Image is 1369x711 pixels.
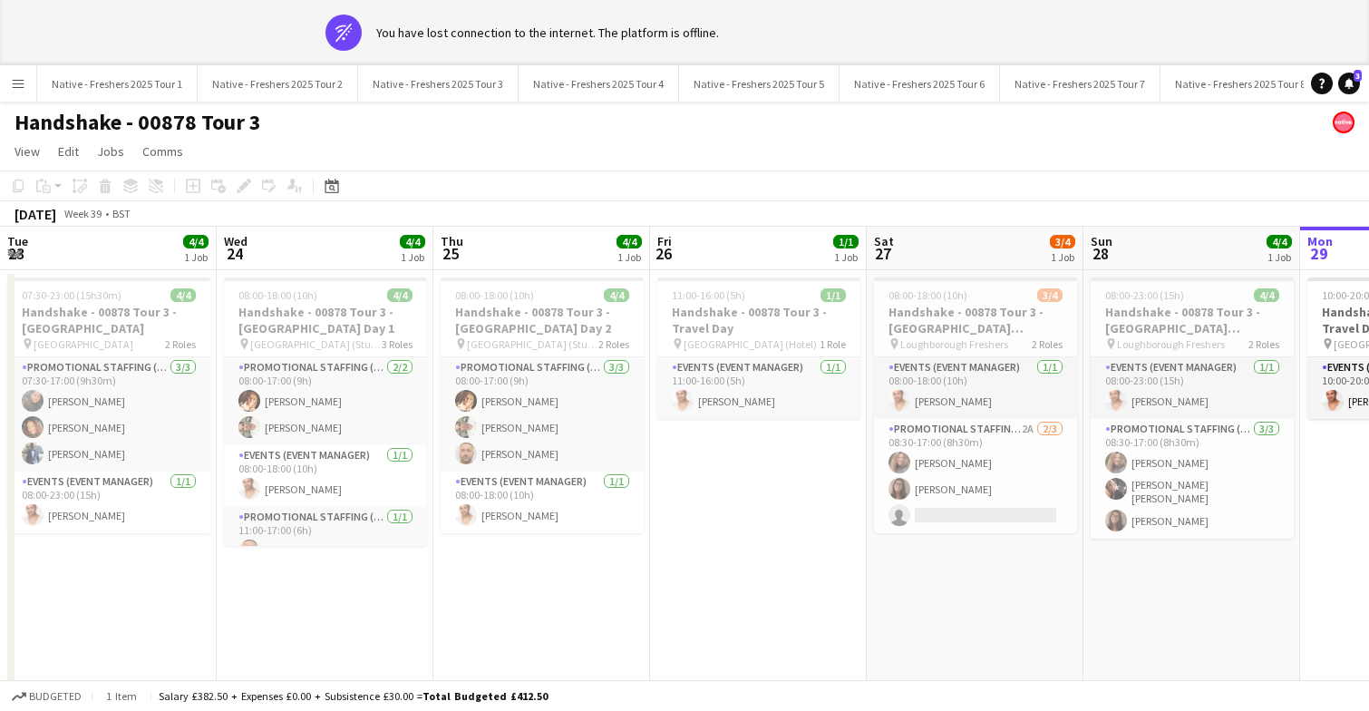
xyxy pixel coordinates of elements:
button: Native - Freshers 2025 Tour 1 [37,66,198,102]
div: 1 Job [184,250,208,264]
button: Native - Freshers 2025 Tour 3 [358,66,519,102]
span: 4/4 [400,235,425,248]
span: Loughborough Freshers [900,337,1008,351]
span: 08:00-18:00 (10h) [238,288,317,302]
div: 1 Job [617,250,641,264]
div: [DATE] [15,205,56,223]
span: 4/4 [1254,288,1279,302]
app-card-role: Promotional Staffing (Brand Ambassadors)3/308:00-17:00 (9h)[PERSON_NAME][PERSON_NAME][PERSON_NAME] [441,357,644,472]
app-card-role: Events (Event Manager)1/108:00-23:00 (15h)[PERSON_NAME] [1091,357,1294,419]
app-card-role: Events (Event Manager)1/108:00-18:00 (10h)[PERSON_NAME] [441,472,644,533]
span: 23 [5,243,28,264]
span: 1 Role [820,337,846,351]
button: Native - Freshers 2025 Tour 4 [519,66,679,102]
span: Sat [874,233,894,249]
span: 24 [221,243,248,264]
app-card-role: Promotional Staffing (Brand Ambassadors)3/307:30-17:00 (9h30m)[PERSON_NAME][PERSON_NAME][PERSON_N... [7,357,210,472]
span: 2 Roles [1032,337,1063,351]
div: 1 Job [1051,250,1074,264]
span: Tue [7,233,28,249]
app-job-card: 08:00-18:00 (10h)4/4Handshake - 00878 Tour 3 - [GEOGRAPHIC_DATA] Day 2 [GEOGRAPHIC_DATA] (Student... [441,278,644,533]
div: 08:00-18:00 (10h)4/4Handshake - 00878 Tour 3 - [GEOGRAPHIC_DATA] Day 1 [GEOGRAPHIC_DATA] (Student... [224,278,427,546]
h3: Handshake - 00878 Tour 3 - [GEOGRAPHIC_DATA] Day 2 [441,304,644,336]
a: Edit [51,140,86,163]
span: 3 [1354,70,1362,82]
app-card-role: Events (Event Manager)1/108:00-23:00 (15h)[PERSON_NAME] [7,472,210,533]
span: 29 [1305,243,1333,264]
app-card-role: Promotional Staffing (Brand Ambassadors)2/208:00-17:00 (9h)[PERSON_NAME][PERSON_NAME] [224,357,427,445]
span: Total Budgeted £412.50 [422,689,548,703]
app-user-avatar: native Staffing [1333,112,1354,133]
a: View [7,140,47,163]
div: Salary £382.50 + Expenses £0.00 + Subsistence £30.00 = [159,689,548,703]
h3: Handshake - 00878 Tour 3 - [GEOGRAPHIC_DATA] Freshers Day 2 [1091,304,1294,336]
span: 3 Roles [382,337,413,351]
app-job-card: 08:00-23:00 (15h)4/4Handshake - 00878 Tour 3 - [GEOGRAPHIC_DATA] Freshers Day 2 Loughborough Fres... [1091,278,1294,539]
button: Native - Freshers 2025 Tour 6 [840,66,1000,102]
span: 08:00-18:00 (10h) [888,288,967,302]
span: 11:00-16:00 (5h) [672,288,745,302]
div: 1 Job [401,250,424,264]
span: 25 [438,243,463,264]
button: Native - Freshers 2025 Tour 8 [1160,66,1321,102]
span: Comms [142,143,183,160]
span: [GEOGRAPHIC_DATA] [34,337,133,351]
app-job-card: 11:00-16:00 (5h)1/1Handshake - 00878 Tour 3 - Travel Day [GEOGRAPHIC_DATA] (Hotel)1 RoleEvents (E... [657,278,860,419]
span: 2 Roles [165,337,196,351]
span: 4/4 [617,235,642,248]
h3: Handshake - 00878 Tour 3 - [GEOGRAPHIC_DATA] Freshers Day 1 [874,304,1077,336]
span: Jobs [97,143,124,160]
span: 4/4 [170,288,196,302]
span: Edit [58,143,79,160]
app-card-role: Events (Event Manager)1/108:00-18:00 (10h)[PERSON_NAME] [874,357,1077,419]
span: 3/4 [1050,235,1075,248]
span: 2 Roles [598,337,629,351]
span: 08:00-23:00 (15h) [1105,288,1184,302]
app-card-role: Events (Event Manager)1/111:00-16:00 (5h)[PERSON_NAME] [657,357,860,419]
span: 2 Roles [1248,337,1279,351]
a: Jobs [90,140,131,163]
span: 27 [871,243,894,264]
span: 28 [1088,243,1112,264]
span: 08:00-18:00 (10h) [455,288,534,302]
app-card-role: Promotional Staffing (Brand Ambassadors)3/308:30-17:00 (8h30m)[PERSON_NAME][PERSON_NAME] [PERSON_... [1091,419,1294,539]
a: Comms [135,140,190,163]
button: Native - Freshers 2025 Tour 5 [679,66,840,102]
app-card-role: Events (Event Manager)1/108:00-18:00 (10h)[PERSON_NAME] [224,445,427,507]
span: 4/4 [387,288,413,302]
app-card-role: Promotional Staffing (Brand Ambassadors)1/111:00-17:00 (6h)[PERSON_NAME] [224,507,427,569]
span: 1 item [100,689,143,703]
app-job-card: 08:00-18:00 (10h)3/4Handshake - 00878 Tour 3 - [GEOGRAPHIC_DATA] Freshers Day 1 Loughborough Fres... [874,278,1077,533]
div: 1 Job [834,250,858,264]
span: Fri [657,233,672,249]
span: 1/1 [833,235,859,248]
span: 4/4 [183,235,209,248]
span: 1/1 [820,288,846,302]
span: Wed [224,233,248,249]
span: Sun [1091,233,1112,249]
span: 4/4 [1267,235,1292,248]
app-job-card: 07:30-23:00 (15h30m)4/4Handshake - 00878 Tour 3 - [GEOGRAPHIC_DATA] [GEOGRAPHIC_DATA]2 RolesPromo... [7,278,210,533]
span: 26 [655,243,672,264]
button: Native - Freshers 2025 Tour 2 [198,66,358,102]
span: Mon [1307,233,1333,249]
span: View [15,143,40,160]
span: 3/4 [1037,288,1063,302]
span: [GEOGRAPHIC_DATA] (Hotel) [684,337,817,351]
span: [GEOGRAPHIC_DATA] (Students Union) [250,337,382,351]
span: [GEOGRAPHIC_DATA] (Students Union) [467,337,598,351]
span: Week 39 [60,207,105,220]
div: BST [112,207,131,220]
span: Thu [441,233,463,249]
h3: Handshake - 00878 Tour 3 - Travel Day [657,304,860,336]
h3: Handshake - 00878 Tour 3 - [GEOGRAPHIC_DATA] Day 1 [224,304,427,336]
span: 07:30-23:00 (15h30m) [22,288,121,302]
div: You have lost connection to the internet. The platform is offline. [376,24,719,41]
h1: Handshake - 00878 Tour 3 [15,109,261,136]
div: 1 Job [1267,250,1291,264]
